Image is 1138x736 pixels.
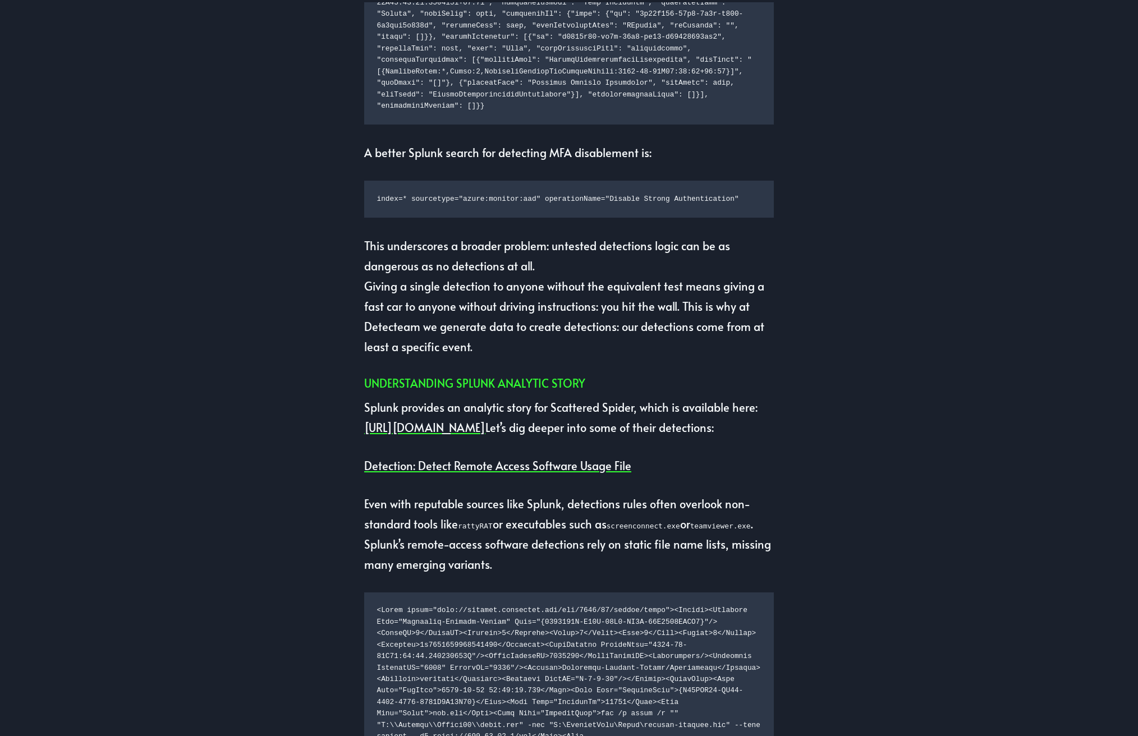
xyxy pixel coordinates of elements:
[364,458,631,473] a: Detection: Detect Remote Access Software Usage File
[690,522,751,530] code: teamviewer.exe
[364,375,774,392] h2: Understanding Splunk Analytic Story
[377,194,761,205] code: index=* sourcetype="azure:monitor:aad" operationName="Disable Strong Authentication"
[364,397,774,438] p: Splunk provides an analytic story for Scattered Spider, which is available here: Let’s dig deeper...
[364,494,774,574] p: Even with reputable sources like Splunk, detections rules often overlook non-standard tools like ...
[364,420,485,435] a: [URL][DOMAIN_NAME]
[364,142,774,163] p: A better Splunk search for detecting MFA disablement is:
[364,236,774,357] p: This underscores a broader problem: untested detections logic can be as dangerous as no detection...
[607,522,680,530] code: screenconnect.exe
[458,522,493,530] code: rattyRAT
